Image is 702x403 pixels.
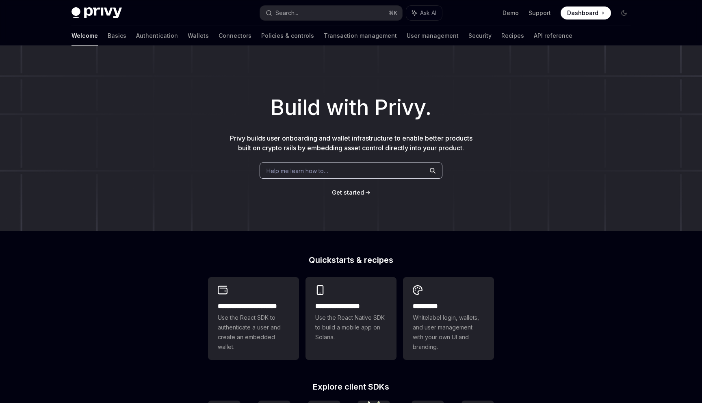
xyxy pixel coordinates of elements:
[266,167,328,175] span: Help me learn how to…
[468,26,492,45] a: Security
[218,313,289,352] span: Use the React SDK to authenticate a user and create an embedded wallet.
[413,313,484,352] span: Whitelabel login, wallets, and user management with your own UI and branding.
[230,134,472,152] span: Privy builds user onboarding and wallet infrastructure to enable better products built on crypto ...
[324,26,397,45] a: Transaction management
[389,10,397,16] span: ⌘ K
[188,26,209,45] a: Wallets
[315,313,387,342] span: Use the React Native SDK to build a mobile app on Solana.
[561,6,611,19] a: Dashboard
[332,188,364,197] a: Get started
[529,9,551,17] a: Support
[13,92,689,123] h1: Build with Privy.
[406,6,442,20] button: Ask AI
[208,256,494,264] h2: Quickstarts & recipes
[219,26,251,45] a: Connectors
[71,7,122,19] img: dark logo
[275,8,298,18] div: Search...
[567,9,598,17] span: Dashboard
[208,383,494,391] h2: Explore client SDKs
[260,6,402,20] button: Search...⌘K
[503,9,519,17] a: Demo
[534,26,572,45] a: API reference
[305,277,396,360] a: **** **** **** ***Use the React Native SDK to build a mobile app on Solana.
[501,26,524,45] a: Recipes
[332,189,364,196] span: Get started
[71,26,98,45] a: Welcome
[420,9,436,17] span: Ask AI
[403,277,494,360] a: **** *****Whitelabel login, wallets, and user management with your own UI and branding.
[136,26,178,45] a: Authentication
[407,26,459,45] a: User management
[261,26,314,45] a: Policies & controls
[108,26,126,45] a: Basics
[617,6,630,19] button: Toggle dark mode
